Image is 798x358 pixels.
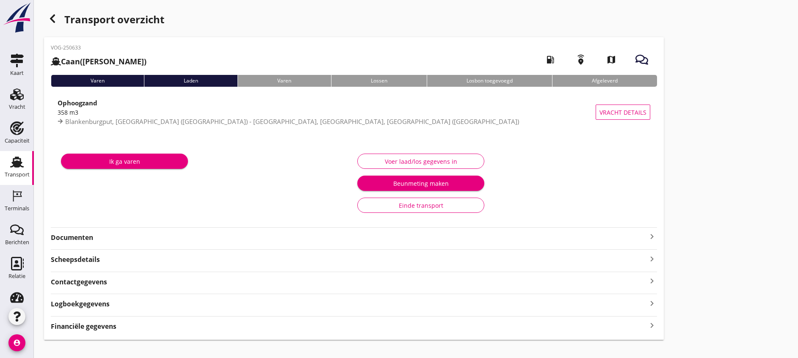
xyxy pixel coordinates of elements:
div: Voer laad/los gegevens in [364,157,477,166]
span: Vracht details [599,108,646,117]
span: Blankenburgput, [GEOGRAPHIC_DATA] ([GEOGRAPHIC_DATA]) - [GEOGRAPHIC_DATA], [GEOGRAPHIC_DATA], [GE... [65,117,519,126]
p: VOG-250633 [51,44,146,52]
i: account_circle [8,334,25,351]
button: Einde transport [357,198,484,213]
div: Laden [144,75,237,87]
div: Losbon toegevoegd [427,75,552,87]
strong: Caan [61,56,80,66]
div: Capaciteit [5,138,30,143]
button: Beunmeting maken [357,176,484,191]
div: Transport [5,172,30,177]
button: Ik ga varen [61,154,188,169]
div: 358 m3 [58,108,596,117]
button: Vracht details [596,105,650,120]
div: Terminals [5,206,29,211]
div: Transport overzicht [44,10,664,30]
strong: Scheepsdetails [51,255,100,264]
strong: Ophoogzand [58,99,97,107]
div: Berichten [5,240,29,245]
a: Ophoogzand358 m3Blankenburgput, [GEOGRAPHIC_DATA] ([GEOGRAPHIC_DATA]) - [GEOGRAPHIC_DATA], [GEOGR... [51,94,657,131]
div: Relatie [8,273,25,279]
button: Voer laad/los gegevens in [357,154,484,169]
strong: Financiële gegevens [51,322,116,331]
i: keyboard_arrow_right [647,297,657,309]
strong: Logboekgegevens [51,299,110,309]
i: keyboard_arrow_right [647,231,657,242]
div: Kaart [10,70,24,76]
i: map [599,48,623,72]
div: Varen [51,75,144,87]
i: emergency_share [569,48,593,72]
div: Lossen [331,75,427,87]
i: keyboard_arrow_right [647,253,657,264]
h2: ([PERSON_NAME]) [51,56,146,67]
div: Vracht [9,104,25,110]
div: Ik ga varen [68,157,181,166]
i: local_gas_station [538,48,562,72]
div: Afgeleverd [552,75,657,87]
i: keyboard_arrow_right [647,320,657,331]
strong: Contactgegevens [51,277,107,287]
img: logo-small.a267ee39.svg [2,2,32,33]
strong: Documenten [51,233,647,242]
div: Beunmeting maken [364,179,478,188]
i: keyboard_arrow_right [647,275,657,287]
div: Einde transport [364,201,477,210]
div: Varen [237,75,331,87]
